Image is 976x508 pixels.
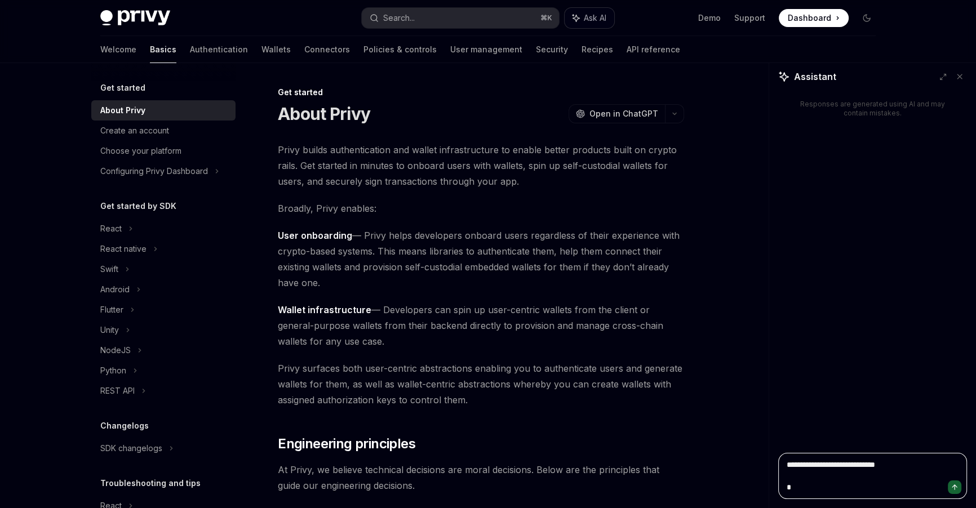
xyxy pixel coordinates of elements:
span: Engineering principles [278,435,415,453]
img: dark logo [100,10,170,26]
div: SDK changelogs [100,442,162,455]
a: Recipes [582,36,613,63]
a: About Privy [91,100,236,121]
span: Assistant [794,70,836,83]
div: Create an account [100,124,169,137]
span: — Privy helps developers onboard users regardless of their experience with crypto-based systems. ... [278,228,684,291]
a: User management [450,36,522,63]
span: ⌘ K [540,14,552,23]
a: Policies & controls [363,36,437,63]
div: Get started [278,87,684,98]
h5: Troubleshooting and tips [100,476,201,490]
a: Demo [698,12,721,24]
div: REST API [100,384,135,398]
button: Send message [948,480,961,494]
div: React native [100,242,147,256]
span: Privy builds authentication and wallet infrastructure to enable better products built on crypto r... [278,142,684,189]
a: Authentication [190,36,248,63]
span: Privy surfaces both user-centric abstractions enabling you to authenticate users and generate wal... [278,360,684,408]
strong: User onboarding [278,230,352,241]
div: Configuring Privy Dashboard [100,164,208,178]
span: Dashboard [788,12,831,24]
span: Ask AI [584,12,606,24]
button: Ask AI [565,8,614,28]
a: Welcome [100,36,136,63]
div: Responses are generated using AI and may contain mistakes. [796,100,949,118]
div: Android [100,283,130,296]
div: Python [100,364,126,377]
div: React [100,222,122,235]
a: Choose your platform [91,141,236,161]
div: Choose your platform [100,144,181,158]
strong: Wallet infrastructure [278,304,371,315]
a: Wallets [261,36,291,63]
button: Toggle dark mode [858,9,876,27]
span: Broadly, Privy enables: [278,200,684,216]
h1: About Privy [278,104,370,124]
a: Basics [150,36,176,63]
a: Dashboard [779,9,849,27]
a: API reference [627,36,680,63]
div: Unity [100,323,119,337]
div: Flutter [100,303,123,317]
div: Swift [100,262,118,276]
div: NodeJS [100,344,131,357]
button: Open in ChatGPT [569,104,665,123]
h5: Get started by SDK [100,199,176,213]
button: Search...⌘K [362,8,559,28]
a: Security [536,36,568,63]
div: About Privy [100,104,145,117]
div: Search... [383,11,415,25]
a: Support [734,12,765,24]
h5: Changelogs [100,419,149,433]
span: — Developers can spin up user-centric wallets from the client or general-purpose wallets from the... [278,302,684,349]
h5: Get started [100,81,145,95]
a: Connectors [304,36,350,63]
span: Open in ChatGPT [589,108,658,119]
a: Create an account [91,121,236,141]
span: At Privy, we believe technical decisions are moral decisions. Below are the principles that guide... [278,462,684,493]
